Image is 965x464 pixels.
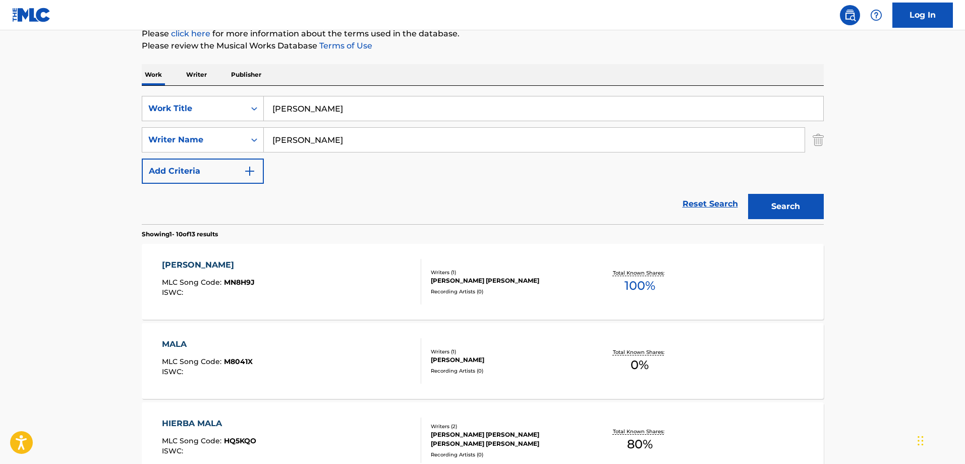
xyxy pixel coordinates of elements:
[228,64,264,85] p: Publisher
[317,41,372,50] a: Terms of Use
[224,278,255,287] span: MN8H9J
[866,5,886,25] div: Help
[162,288,186,297] span: ISWC :
[631,356,649,374] span: 0 %
[142,28,824,40] p: Please for more information about the terms used in the database.
[142,40,824,52] p: Please review the Musical Works Database
[244,165,256,177] img: 9d2ae6d4665cec9f34b9.svg
[142,64,165,85] p: Work
[613,428,667,435] p: Total Known Shares:
[892,3,953,28] a: Log In
[162,418,256,430] div: HIERBA MALA
[142,230,218,239] p: Showing 1 - 10 of 13 results
[142,244,824,320] a: [PERSON_NAME]MLC Song Code:MN8H9JISWC:Writers (1)[PERSON_NAME] [PERSON_NAME]Recording Artists (0)...
[171,29,210,38] a: click here
[627,435,653,453] span: 80 %
[677,193,743,215] a: Reset Search
[431,430,583,448] div: [PERSON_NAME] [PERSON_NAME] [PERSON_NAME] [PERSON_NAME]
[748,194,824,219] button: Search
[613,269,667,277] p: Total Known Shares:
[813,127,824,152] img: Delete Criterion
[162,338,253,350] div: MALA
[142,96,824,224] form: Search Form
[915,416,965,464] iframe: Chat Widget
[431,269,583,276] div: Writers ( 1 )
[431,348,583,355] div: Writers ( 1 )
[142,159,264,184] button: Add Criteria
[12,8,51,22] img: MLC Logo
[870,9,882,21] img: help
[162,446,186,455] span: ISWC :
[840,5,860,25] a: Public Search
[162,436,224,445] span: MLC Song Code :
[224,436,256,445] span: HQ5KQO
[142,323,824,399] a: MALAMLC Song Code:M8041XISWC:Writers (1)[PERSON_NAME]Recording Artists (0)Total Known Shares:0%
[918,426,924,456] div: Drag
[431,288,583,295] div: Recording Artists ( 0 )
[431,355,583,365] div: [PERSON_NAME]
[431,451,583,458] div: Recording Artists ( 0 )
[162,278,224,287] span: MLC Song Code :
[162,357,224,366] span: MLC Song Code :
[431,367,583,375] div: Recording Artists ( 0 )
[162,259,255,271] div: [PERSON_NAME]
[431,423,583,430] div: Writers ( 2 )
[224,357,253,366] span: M8041X
[844,9,856,21] img: search
[613,348,667,356] p: Total Known Shares:
[431,276,583,285] div: [PERSON_NAME] [PERSON_NAME]
[183,64,210,85] p: Writer
[625,277,655,295] span: 100 %
[148,134,239,146] div: Writer Name
[148,102,239,115] div: Work Title
[162,367,186,376] span: ISWC :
